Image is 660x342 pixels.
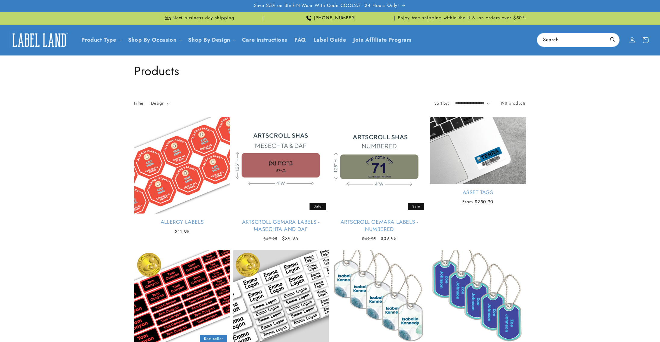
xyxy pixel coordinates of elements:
a: Artscroll Gemara Labels - Masechta and Daf [233,219,329,233]
span: 198 products [500,100,526,106]
span: Join Affiliate Program [353,36,411,43]
span: Design [151,100,164,106]
a: Shop By Design [188,36,230,44]
a: Join Affiliate Program [350,33,415,47]
a: FAQ [291,33,310,47]
a: Artscroll Gemara Labels - Numbered [331,219,427,233]
div: Announcement [397,12,526,24]
div: Announcement [266,12,394,24]
span: Care instructions [242,36,287,43]
img: Label Land [9,31,69,49]
a: Allergy Labels [134,219,230,226]
a: Product Type [81,36,116,44]
button: Search [606,33,619,46]
summary: Shop By Occasion [124,33,185,47]
span: Next business day shipping [172,15,234,21]
span: FAQ [294,36,306,43]
summary: Shop By Design [184,33,238,47]
h1: Products [134,63,526,79]
a: Care instructions [238,33,291,47]
span: Shop By Occasion [128,36,177,43]
a: Asset Tags [430,189,526,196]
a: Label Guide [310,33,350,47]
summary: Product Type [78,33,124,47]
label: Sort by: [434,100,449,106]
span: [PHONE_NUMBER] [314,15,356,21]
span: Save 25% on Stick-N-Wear With Code COOL25 - 24 Hours Only! [254,3,399,9]
summary: Design (0 selected) [151,100,170,106]
span: Label Guide [313,36,346,43]
h2: Filter: [134,100,145,106]
span: Enjoy free shipping within the U.S. on orders over $50* [398,15,525,21]
a: Label Land [7,28,72,52]
div: Announcement [134,12,263,24]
